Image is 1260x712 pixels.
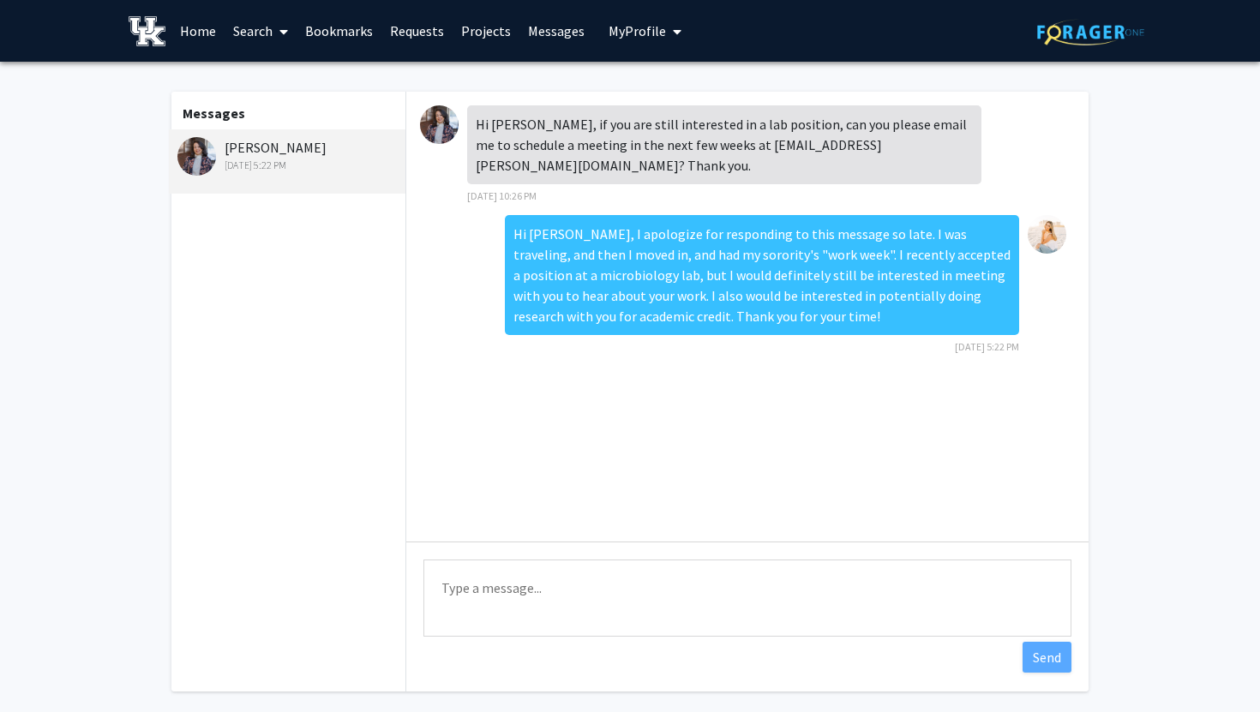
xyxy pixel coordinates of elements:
[177,158,401,173] div: [DATE] 5:22 PM
[1028,215,1066,254] img: Sydney Jernigan
[467,189,537,202] span: [DATE] 10:26 PM
[519,1,593,61] a: Messages
[183,105,245,122] b: Messages
[1023,642,1071,673] button: Send
[225,1,297,61] a: Search
[177,137,401,173] div: [PERSON_NAME]
[1037,19,1144,45] img: ForagerOne Logo
[505,215,1019,335] div: Hi [PERSON_NAME], I apologize for responding to this message so late. I was traveling, and then I...
[423,559,1071,637] textarea: Message
[177,137,216,176] img: Samantha Zambuto
[420,105,459,144] img: Samantha Zambuto
[955,340,1019,353] span: [DATE] 5:22 PM
[129,16,165,46] img: University of Kentucky Logo
[381,1,453,61] a: Requests
[171,1,225,61] a: Home
[609,22,666,39] span: My Profile
[13,635,73,699] iframe: Chat
[453,1,519,61] a: Projects
[297,1,381,61] a: Bookmarks
[467,105,981,184] div: Hi [PERSON_NAME], if you are still interested in a lab position, can you please email me to sched...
